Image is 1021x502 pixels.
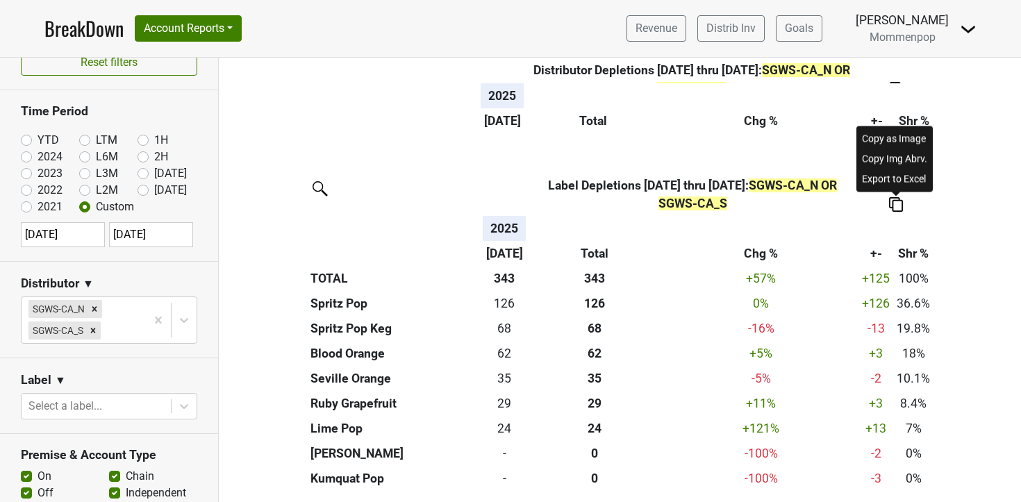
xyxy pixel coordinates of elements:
[862,419,890,437] div: +13
[44,14,124,43] a: BreakDown
[308,391,483,416] th: Ruby Grapefruit
[308,291,483,316] th: Spritz Pop
[308,466,483,491] th: Kumquat Pop
[154,149,168,165] label: 2H
[893,466,933,491] td: 0%
[21,49,197,76] button: Reset filters
[485,444,523,462] div: -
[483,441,526,466] td: 0
[483,366,526,391] td: 34.749
[529,469,659,487] div: 0
[483,241,526,266] th: [DATE]
[859,83,894,108] th: &nbsp;: activate to sort column ascending
[96,182,118,199] label: L2M
[663,241,859,266] th: Chg %
[38,468,51,485] label: On
[154,182,187,199] label: [DATE]
[126,468,154,485] label: Chain
[87,300,102,318] div: Remove SGWS-CA_N
[862,444,890,462] div: -2
[529,394,659,412] div: 29
[524,58,859,101] th: Distributor Depletions [DATE] thru [DATE] :
[658,178,838,210] span: SGWS-CA_N OR SGWS-CA_S
[21,104,197,119] h3: Time Period
[893,341,933,366] td: 18%
[485,369,523,387] div: 35
[483,291,526,316] td: 125.583
[529,419,659,437] div: 24
[526,316,663,341] th: 67.797
[308,316,483,341] th: Spritz Pop Keg
[85,321,101,340] div: Remove SGWS-CA_S
[526,266,663,291] th: 343
[485,319,523,337] div: 68
[529,319,659,337] div: 68
[481,83,524,108] th: 2025: activate to sort column ascending
[663,266,859,291] td: +57 %
[862,394,890,412] div: +3
[308,341,483,366] th: Blood Orange
[862,294,890,312] div: +126
[481,108,524,133] th: [DATE]
[663,441,859,466] td: -100 %
[894,108,934,133] th: Shr %
[662,108,859,133] th: Chg %
[862,344,890,362] div: +3
[626,15,686,42] a: Revenue
[38,132,59,149] label: YTD
[663,316,859,341] td: -16 %
[893,441,933,466] td: 0%
[483,316,526,341] td: 67.797
[21,222,105,247] input: YYYY-MM-DD
[893,416,933,441] td: 7%
[485,419,523,437] div: 24
[526,441,663,466] th: 0
[154,132,168,149] label: 1H
[38,485,53,501] label: Off
[663,341,859,366] td: +5 %
[526,391,663,416] th: 28.916
[870,31,936,44] span: Mommenpop
[135,15,242,42] button: Account Reports
[893,266,933,291] td: 100%
[697,15,765,42] a: Distrib Inv
[862,319,890,337] div: -13
[483,391,526,416] td: 28.916
[526,241,663,266] th: Total
[308,416,483,441] th: Lime Pop
[483,266,526,291] th: 343
[308,83,481,108] th: &nbsp;: activate to sort column ascending
[96,149,118,165] label: L6M
[663,216,859,241] th: &nbsp;: activate to sort column ascending
[83,276,94,292] span: ▼
[154,165,187,182] label: [DATE]
[859,169,930,189] div: Export to Excel
[526,466,663,491] th: 0
[126,485,186,501] label: Independent
[858,241,893,266] th: +-
[529,294,659,312] div: 126
[308,176,330,199] img: filter
[485,344,523,362] div: 62
[893,291,933,316] td: 36.6%
[109,222,193,247] input: YYYY-MM-DD
[893,366,933,391] td: 10.1%
[28,300,87,318] div: SGWS-CA_N
[529,344,659,362] div: 62
[485,469,523,487] div: -
[859,108,894,133] th: +-
[663,291,859,316] td: 0 %
[38,149,63,165] label: 2024
[663,416,859,441] td: +121 %
[893,391,933,416] td: 8.4%
[21,448,197,462] h3: Premise & Account Type
[55,372,66,389] span: ▼
[889,197,903,212] img: Copy to clipboard
[858,266,893,291] td: +125
[858,216,893,241] th: &nbsp;: activate to sort column ascending
[21,373,51,387] h3: Label
[526,291,663,316] th: 125.583
[21,276,79,291] h3: Distributor
[890,82,904,97] img: Copy to clipboard
[485,294,523,312] div: 126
